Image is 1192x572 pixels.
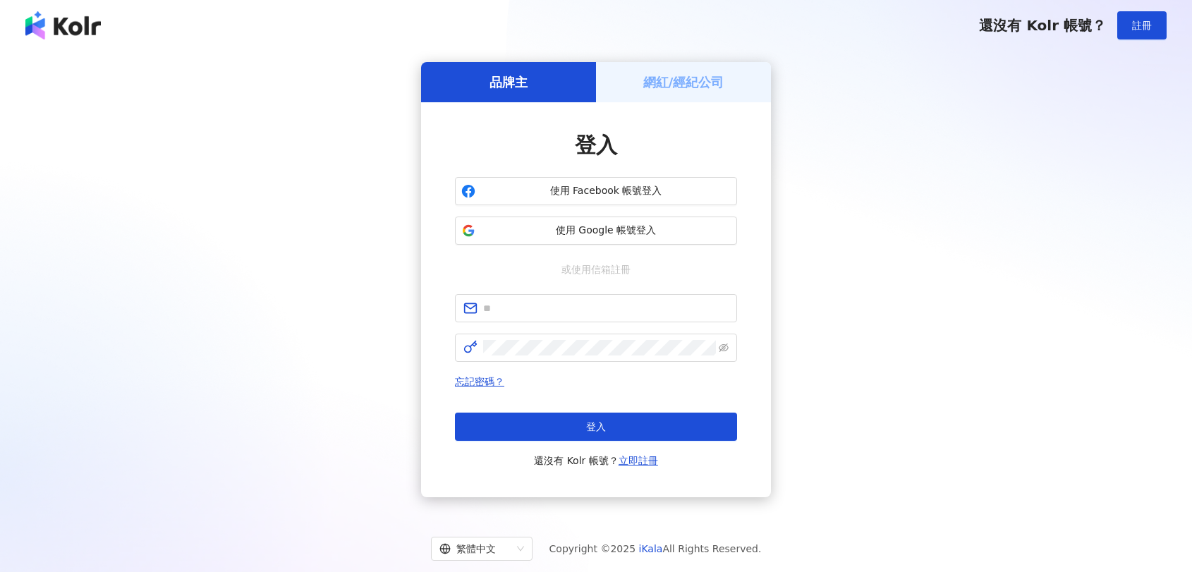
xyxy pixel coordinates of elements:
[643,73,724,91] h5: 網紅/經紀公司
[489,73,528,91] h5: 品牌主
[552,262,640,277] span: 或使用信箱註冊
[586,421,606,432] span: 登入
[455,413,737,441] button: 登入
[1117,11,1167,39] button: 註冊
[534,452,658,469] span: 還沒有 Kolr 帳號？
[439,537,511,560] div: 繁體中文
[481,184,731,198] span: 使用 Facebook 帳號登入
[455,177,737,205] button: 使用 Facebook 帳號登入
[639,543,663,554] a: iKala
[481,224,731,238] span: 使用 Google 帳號登入
[455,376,504,387] a: 忘記密碼？
[25,11,101,39] img: logo
[575,133,617,157] span: 登入
[719,343,729,353] span: eye-invisible
[979,17,1106,34] span: 還沒有 Kolr 帳號？
[619,455,658,466] a: 立即註冊
[1132,20,1152,31] span: 註冊
[455,217,737,245] button: 使用 Google 帳號登入
[549,540,762,557] span: Copyright © 2025 All Rights Reserved.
